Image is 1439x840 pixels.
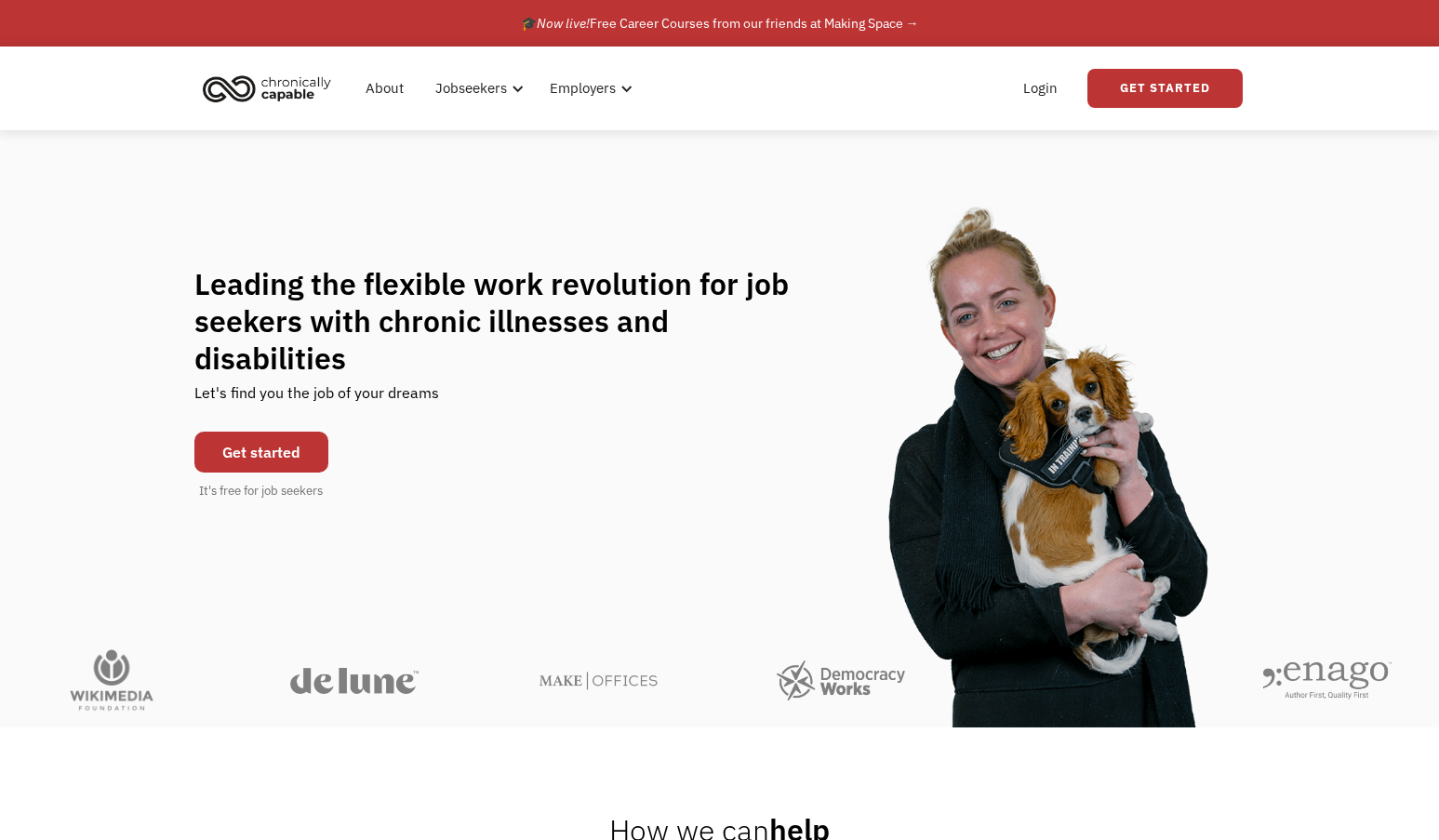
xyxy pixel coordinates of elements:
a: Get started [194,432,328,473]
div: 🎓 Free Career Courses from our friends at Making Space → [521,12,919,34]
div: It's free for job seekers [199,482,323,500]
a: Login [1012,59,1069,118]
div: Employers [539,59,638,118]
div: Let's find you the job of your dreams [194,377,439,422]
h1: Leading the flexible work revolution for job seekers with chronic illnesses and disabilities [194,265,825,377]
a: About [354,59,415,118]
img: Chronically Capable logo [197,68,337,109]
div: Employers [550,77,616,100]
a: home [197,68,345,109]
div: Jobseekers [424,59,529,118]
div: Jobseekers [435,77,507,100]
a: Get Started [1087,69,1243,108]
em: Now live! [537,15,590,32]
